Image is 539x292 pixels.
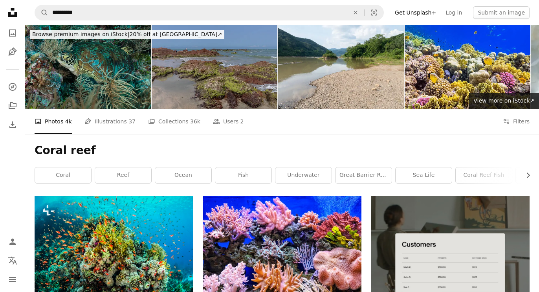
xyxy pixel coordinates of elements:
[5,253,20,268] button: Language
[503,109,530,134] button: Filters
[278,25,404,109] img: Mekong River Ecological Environment
[5,44,20,60] a: Illustrations
[469,93,539,109] a: View more on iStock↗
[190,117,200,126] span: 36k
[84,109,136,134] a: Illustrations 37
[35,5,48,20] button: Search Unsplash
[473,97,534,104] span: View more on iStock ↗
[365,5,383,20] button: Visual search
[95,167,151,183] a: reef
[213,109,244,134] a: Users 2
[32,31,129,37] span: Browse premium images on iStock |
[396,167,452,183] a: sea life
[275,167,332,183] a: underwater
[35,167,91,183] a: coral
[347,5,364,20] button: Clear
[155,167,211,183] a: ocean
[5,79,20,95] a: Explore
[456,167,512,183] a: coral reef fish
[215,167,271,183] a: fish
[390,6,441,19] a: Get Unsplash+
[5,234,20,250] a: Log in / Sign up
[5,117,20,132] a: Download History
[148,109,200,134] a: Collections 36k
[5,98,20,114] a: Collections
[35,143,530,158] h1: Coral reef
[35,245,193,252] a: A school in Redsea
[152,25,277,109] img: red rock beach of hainan china
[441,6,467,19] a: Log in
[5,272,20,287] button: Menu
[240,117,244,126] span: 2
[473,6,530,19] button: Submit an image
[405,25,530,109] img: Colorful Coral Reef on Red Sea nearby Marsa Alam
[335,167,392,183] a: great barrier reef
[25,25,229,44] a: Browse premium images on iStock|20% off at [GEOGRAPHIC_DATA]↗
[128,117,136,126] span: 37
[35,5,384,20] form: Find visuals sitewide
[203,252,361,259] a: live corals
[32,31,222,37] span: 20% off at [GEOGRAPHIC_DATA] ↗
[521,167,530,183] button: scroll list to the right
[5,25,20,41] a: Photos
[25,25,151,109] img: Green Sea Turtle or Hawksbill Sea Turtle - Palau, Micronesia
